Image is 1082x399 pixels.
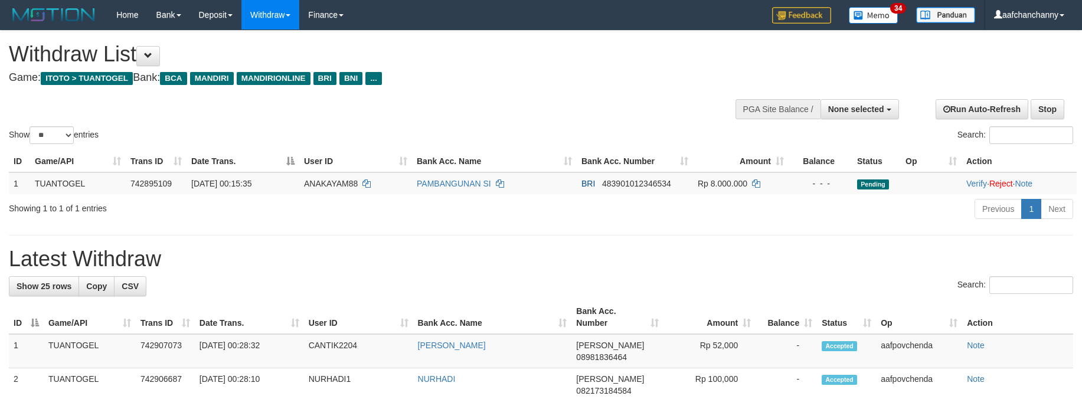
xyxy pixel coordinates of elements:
span: Accepted [822,375,857,385]
th: Action [962,300,1073,334]
img: Feedback.jpg [772,7,831,24]
button: None selected [821,99,899,119]
a: Reject [989,179,1013,188]
span: Copy 082173184584 to clipboard [576,386,631,395]
th: Date Trans.: activate to sort column descending [187,151,299,172]
td: Rp 52,000 [663,334,756,368]
td: - [756,334,817,368]
th: ID [9,151,30,172]
a: 1 [1021,199,1041,219]
span: ITOTO > TUANTOGEL [41,72,133,85]
span: [PERSON_NAME] [576,341,644,350]
th: Date Trans.: activate to sort column ascending [195,300,304,334]
a: Show 25 rows [9,276,79,296]
span: CSV [122,282,139,291]
h1: Withdraw List [9,42,710,66]
td: aafpovchenda [876,334,962,368]
label: Search: [957,126,1073,144]
span: BCA [160,72,187,85]
th: User ID: activate to sort column ascending [299,151,412,172]
th: Status: activate to sort column ascending [817,300,876,334]
a: [PERSON_NAME] [418,341,486,350]
th: Bank Acc. Name: activate to sort column ascending [412,151,577,172]
span: MANDIRIONLINE [237,72,310,85]
td: 1 [9,172,30,194]
select: Showentries [30,126,74,144]
th: Trans ID: activate to sort column ascending [126,151,187,172]
span: None selected [828,104,884,114]
a: Run Auto-Refresh [936,99,1028,119]
h4: Game: Bank: [9,72,710,84]
a: Note [967,341,985,350]
th: Game/API: activate to sort column ascending [44,300,136,334]
span: BRI [581,179,595,188]
th: Trans ID: activate to sort column ascending [136,300,195,334]
th: User ID: activate to sort column ascending [304,300,413,334]
th: Bank Acc. Number: activate to sort column ascending [577,151,693,172]
th: Bank Acc. Name: activate to sort column ascending [413,300,572,334]
span: [PERSON_NAME] [576,374,644,384]
th: Amount: activate to sort column ascending [693,151,789,172]
a: Stop [1031,99,1064,119]
span: [DATE] 00:15:35 [191,179,251,188]
a: Previous [975,199,1022,219]
div: - - - [793,178,848,189]
td: · · [962,172,1077,194]
th: ID: activate to sort column descending [9,300,44,334]
input: Search: [989,276,1073,294]
td: [DATE] 00:28:32 [195,334,304,368]
td: 742907073 [136,334,195,368]
th: Balance: activate to sort column ascending [756,300,817,334]
a: CSV [114,276,146,296]
img: panduan.png [916,7,975,23]
th: Op: activate to sort column ascending [876,300,962,334]
span: BRI [313,72,336,85]
th: Amount: activate to sort column ascending [663,300,756,334]
a: Next [1041,199,1073,219]
a: Note [967,374,985,384]
img: MOTION_logo.png [9,6,99,24]
label: Search: [957,276,1073,294]
div: PGA Site Balance / [736,99,821,119]
input: Search: [989,126,1073,144]
th: Status [852,151,901,172]
span: ... [365,72,381,85]
span: 34 [890,3,906,14]
th: Balance [789,151,852,172]
a: Copy [79,276,115,296]
a: Verify [966,179,987,188]
td: TUANTOGEL [30,172,126,194]
span: 742895109 [130,179,172,188]
span: Copy 08981836464 to clipboard [576,352,627,362]
a: PAMBANGUNAN SI [417,179,491,188]
h1: Latest Withdraw [9,247,1073,271]
th: Game/API: activate to sort column ascending [30,151,126,172]
span: Copy 483901012346534 to clipboard [602,179,671,188]
span: Show 25 rows [17,282,71,291]
th: Bank Acc. Number: activate to sort column ascending [571,300,663,334]
td: 1 [9,334,44,368]
th: Op: activate to sort column ascending [901,151,962,172]
img: Button%20Memo.svg [849,7,898,24]
div: Showing 1 to 1 of 1 entries [9,198,442,214]
span: MANDIRI [190,72,234,85]
span: Pending [857,179,889,189]
span: Copy [86,282,107,291]
span: Rp 8.000.000 [698,179,747,188]
a: Note [1015,179,1032,188]
span: ANAKAYAM88 [304,179,358,188]
span: BNI [339,72,362,85]
span: Accepted [822,341,857,351]
a: NURHADI [418,374,456,384]
td: TUANTOGEL [44,334,136,368]
td: CANTIK2204 [304,334,413,368]
label: Show entries [9,126,99,144]
th: Action [962,151,1077,172]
